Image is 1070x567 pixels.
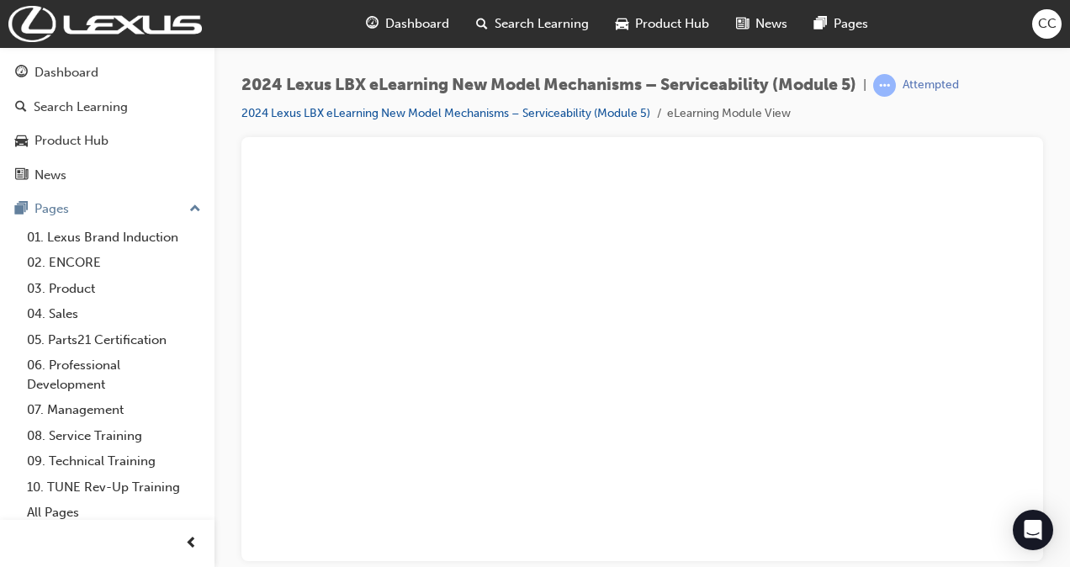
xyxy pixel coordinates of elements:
div: News [34,166,66,185]
div: Attempted [903,77,959,93]
span: Product Hub [635,14,709,34]
a: 07. Management [20,397,208,423]
span: Search Learning [495,14,589,34]
a: 08. Service Training [20,423,208,449]
button: CC [1032,9,1062,39]
a: Product Hub [7,125,208,156]
a: search-iconSearch Learning [463,7,602,41]
span: pages-icon [814,13,827,34]
a: guage-iconDashboard [352,7,463,41]
a: 03. Product [20,276,208,302]
div: Search Learning [34,98,128,117]
a: News [7,160,208,191]
span: prev-icon [185,533,198,554]
a: 04. Sales [20,301,208,327]
button: Pages [7,193,208,225]
span: Pages [834,14,868,34]
span: pages-icon [15,202,28,217]
a: 06. Professional Development [20,352,208,397]
div: Open Intercom Messenger [1013,510,1053,550]
span: news-icon [15,168,28,183]
a: 2024 Lexus LBX eLearning New Model Mechanisms – Serviceability (Module 5) [241,106,650,120]
span: search-icon [15,100,27,115]
span: News [755,14,787,34]
span: 2024 Lexus LBX eLearning New Model Mechanisms – Serviceability (Module 5) [241,76,856,95]
a: 02. ENCORE [20,250,208,276]
span: CC [1038,14,1057,34]
div: Pages [34,199,69,219]
div: Product Hub [34,131,109,151]
span: news-icon [736,13,749,34]
span: search-icon [476,13,488,34]
a: pages-iconPages [801,7,882,41]
div: Dashboard [34,63,98,82]
a: 01. Lexus Brand Induction [20,225,208,251]
img: Trak [8,6,202,42]
button: DashboardSearch LearningProduct HubNews [7,54,208,193]
span: car-icon [15,134,28,149]
a: 05. Parts21 Certification [20,327,208,353]
li: eLearning Module View [667,104,791,124]
span: up-icon [189,199,201,220]
a: 10. TUNE Rev-Up Training [20,474,208,501]
a: news-iconNews [723,7,801,41]
a: Dashboard [7,57,208,88]
span: learningRecordVerb_ATTEMPT-icon [873,74,896,97]
span: car-icon [616,13,628,34]
a: car-iconProduct Hub [602,7,723,41]
span: guage-icon [366,13,379,34]
a: Search Learning [7,92,208,123]
span: guage-icon [15,66,28,81]
a: All Pages [20,500,208,526]
span: Dashboard [385,14,449,34]
span: | [863,76,866,95]
a: 09. Technical Training [20,448,208,474]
